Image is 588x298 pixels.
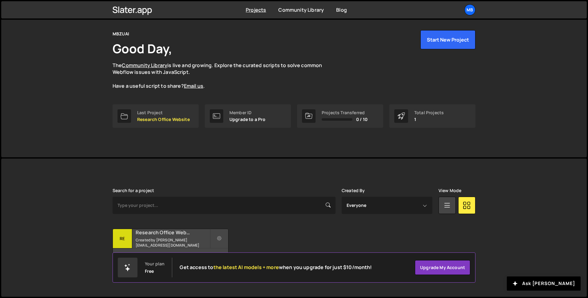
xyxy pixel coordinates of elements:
a: Email us [184,83,203,89]
label: View Mode [439,188,461,193]
h2: Research Office Website [136,229,210,236]
h1: Good Day, [113,40,172,57]
div: Total Projects [414,110,444,115]
p: The is live and growing. Explore the curated scripts to solve common Webflow issues with JavaScri... [113,62,334,90]
div: Your plan [145,261,165,266]
label: Created By [342,188,365,193]
div: Projects Transferred [322,110,367,115]
p: Upgrade to a Pro [229,117,266,122]
a: Community Library [122,62,167,69]
a: Projects [246,6,266,13]
label: Search for a project [113,188,154,193]
a: Community Library [278,6,324,13]
p: 1 [414,117,444,122]
a: Last Project Research Office Website [113,104,199,128]
button: Start New Project [420,30,475,49]
a: Re Research Office Website Created by [PERSON_NAME][EMAIL_ADDRESS][DOMAIN_NAME] 10 pages, last up... [113,229,228,267]
input: Type your project... [113,197,336,214]
a: Blog [336,6,347,13]
div: Re [113,229,132,248]
a: Upgrade my account [415,260,470,275]
button: Ask [PERSON_NAME] [507,276,581,291]
div: MBZUAI [113,30,129,38]
span: 0 / 10 [356,117,367,122]
small: Created by [PERSON_NAME][EMAIL_ADDRESS][DOMAIN_NAME] [136,237,210,248]
div: 10 pages, last updated by about [DATE] [113,248,228,267]
span: the latest AI models + more [213,264,279,271]
a: MB [464,4,475,15]
div: Free [145,269,154,274]
p: Research Office Website [137,117,190,122]
div: Last Project [137,110,190,115]
div: Member ID [229,110,266,115]
h2: Get access to when you upgrade for just $10/month! [180,264,372,270]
